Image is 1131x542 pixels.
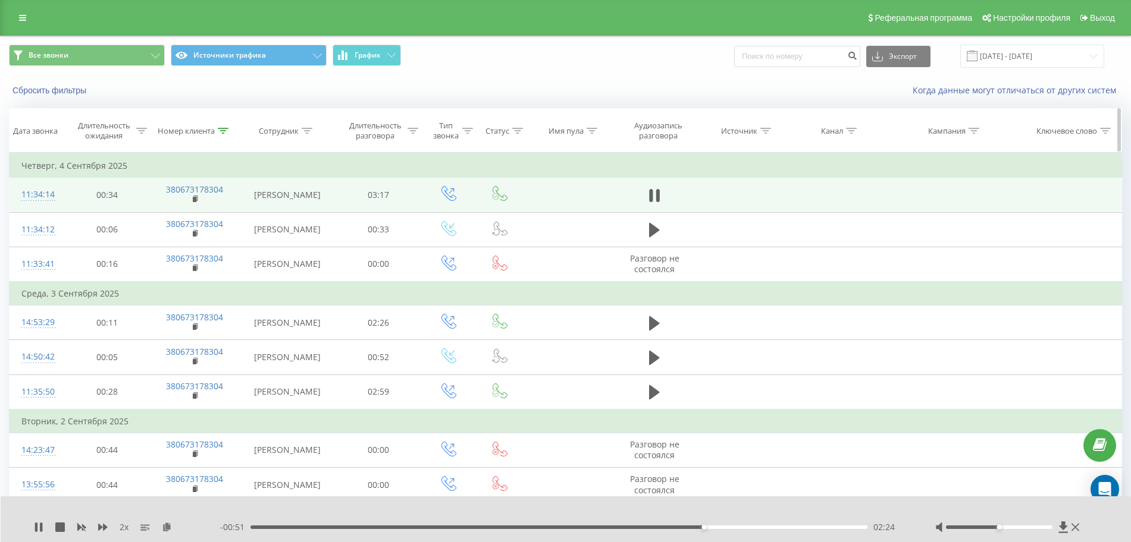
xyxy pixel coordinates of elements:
[336,340,421,374] td: 00:52
[336,178,421,212] td: 03:17
[21,345,52,368] div: 14:50:42
[336,374,421,409] td: 02:59
[355,51,381,59] span: График
[64,212,150,247] td: 00:06
[239,374,336,409] td: [PERSON_NAME]
[913,84,1122,96] a: Когда данные могут отличаться от других систем
[21,218,52,241] div: 11:34:12
[166,253,223,264] a: 380673178304
[21,311,52,334] div: 14:53:29
[64,468,150,503] td: 00:44
[336,433,421,467] td: 00:00
[873,521,895,533] span: 02:24
[239,305,336,340] td: [PERSON_NAME]
[821,126,843,136] div: Канал
[432,121,459,141] div: Тип звонка
[259,126,299,136] div: Сотрудник
[336,305,421,340] td: 02:26
[21,380,52,404] div: 11:35:50
[166,311,223,323] a: 380673178304
[1090,13,1115,23] span: Выход
[64,374,150,409] td: 00:28
[549,126,584,136] div: Имя пула
[630,253,679,275] span: Разговор не состоялся
[333,45,401,66] button: График
[734,46,860,67] input: Поиск по номеру
[166,218,223,229] a: 380673178304
[485,126,509,136] div: Статус
[9,85,92,96] button: Сбросить фильтры
[120,521,129,533] span: 2 x
[220,521,250,533] span: - 00:51
[993,13,1070,23] span: Настройки профиля
[21,473,52,496] div: 13:55:56
[336,468,421,503] td: 00:00
[701,525,706,530] div: Accessibility label
[21,439,52,462] div: 14:23:47
[64,247,150,282] td: 00:16
[10,154,1122,178] td: Четверг, 4 Сентября 2025
[630,439,679,461] span: Разговор не состоялся
[336,247,421,282] td: 00:00
[10,282,1122,305] td: Среда, 3 Сентября 2025
[64,178,150,212] td: 00:34
[21,183,52,206] div: 11:34:14
[928,126,966,136] div: Кампания
[166,473,223,484] a: 380673178304
[9,45,165,66] button: Все звонки
[721,126,757,136] div: Источник
[158,126,215,136] div: Номер клиента
[166,439,223,450] a: 380673178304
[997,525,1002,530] div: Accessibility label
[10,409,1122,433] td: Вторник, 2 Сентября 2025
[64,340,150,374] td: 00:05
[239,212,336,247] td: [PERSON_NAME]
[21,253,52,276] div: 11:33:41
[1091,475,1119,503] div: Open Intercom Messenger
[64,305,150,340] td: 00:11
[166,184,223,195] a: 380673178304
[239,433,336,467] td: [PERSON_NAME]
[875,13,972,23] span: Реферальная программа
[239,468,336,503] td: [PERSON_NAME]
[239,247,336,282] td: [PERSON_NAME]
[171,45,327,66] button: Источники трафика
[866,46,931,67] button: Экспорт
[1036,126,1097,136] div: Ключевое слово
[239,340,336,374] td: [PERSON_NAME]
[166,380,223,392] a: 380673178304
[630,473,679,495] span: Разговор не состоялся
[64,433,150,467] td: 00:44
[336,212,421,247] td: 00:33
[346,121,405,141] div: Длительность разговора
[239,178,336,212] td: [PERSON_NAME]
[166,346,223,357] a: 380673178304
[29,51,68,60] span: Все звонки
[75,121,133,141] div: Длительность ожидания
[13,126,58,136] div: Дата звонка
[624,121,693,141] div: Аудиозапись разговора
